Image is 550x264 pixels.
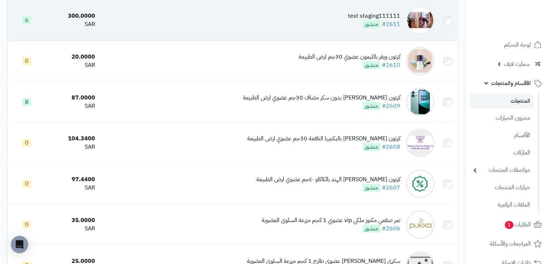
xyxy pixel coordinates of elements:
[262,216,400,225] div: تمر صقعي مكنوز ملكي vip عضوي 1 كجم مزرعة السلوى العضوية
[49,135,95,143] div: 104.3400
[363,102,380,110] span: منشور
[348,12,400,20] div: test staging111111
[470,110,534,126] a: مخزون الخيارات
[363,225,380,233] span: منشور
[243,94,400,102] div: كرتون [PERSON_NAME] بدون سكر مضاف 30جم عضوي ارض الطبيعة
[470,145,534,161] a: الماركات
[49,143,95,151] div: SAR
[363,20,380,28] span: منشور
[382,183,400,192] a: #2607
[491,78,531,88] span: الأقسام والمنتجات
[470,36,546,54] a: لوحة التحكم
[363,143,380,151] span: منشور
[22,139,31,147] span: 0
[363,61,380,69] span: منشور
[22,98,31,106] span: 8
[382,102,400,110] a: #2609
[299,53,400,61] div: كرتون ويفر بالليمون عضوي 30جم ارض الطبيعة
[22,16,31,24] span: 6
[382,61,400,69] a: #2610
[49,94,95,102] div: 87.0000
[382,142,400,151] a: #2608
[470,216,546,233] a: الطلبات1
[501,20,543,35] img: logo-2.png
[49,53,95,61] div: 20.0000
[22,57,31,65] span: 0
[490,239,531,249] span: المراجعات والأسئلة
[504,59,530,69] span: سمارت لايف
[470,128,534,143] a: الأقسام
[382,224,400,233] a: #2606
[470,180,534,195] a: خيارات المنتجات
[49,225,95,233] div: SAR
[406,88,435,116] img: كرتون ويفر شوكولاتة بدون سكر مضاف 30جم عضوي ارض الطبيعة
[505,221,513,229] span: 1
[406,47,435,76] img: كرتون ويفر بالليمون عضوي 30جم ارض الطبيعة
[49,216,95,225] div: 35.0000
[504,40,531,50] span: لوحة التحكم
[256,175,400,184] div: كرتون [PERSON_NAME] الهند بالكاكاو ٤٠جم عضوي ارض الطبيعة
[11,236,28,253] div: Open Intercom Messenger
[470,94,534,108] a: المنتجات
[49,102,95,110] div: SAR
[22,180,31,188] span: 0
[470,197,534,213] a: الملفات الرقمية
[49,12,95,20] div: 300.0000
[504,220,531,230] span: الطلبات
[49,61,95,69] div: SAR
[49,175,95,184] div: 97.4400
[49,184,95,192] div: SAR
[247,135,400,143] div: كرتون [PERSON_NAME] بالبكتيريا النافعة 30جم عضوي ارض الطبيعة
[406,128,435,157] img: كرتون ويفر شوكولاتة بالبكتيريا النافعة 30جم عضوي ارض الطبيعة
[470,162,534,178] a: مواصفات المنتجات
[406,6,435,35] img: test staging111111
[363,184,380,192] span: منشور
[382,20,400,29] a: #2611
[406,210,435,239] img: تمر صقعي مكنوز ملكي vip عضوي 1 كجم مزرعة السلوى العضوية
[406,169,435,198] img: كرتون ويفر جوز الهند بالكاكاو ٤٠جم عضوي ارض الطبيعة
[49,20,95,29] div: SAR
[22,221,31,229] span: 0
[470,235,546,252] a: المراجعات والأسئلة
